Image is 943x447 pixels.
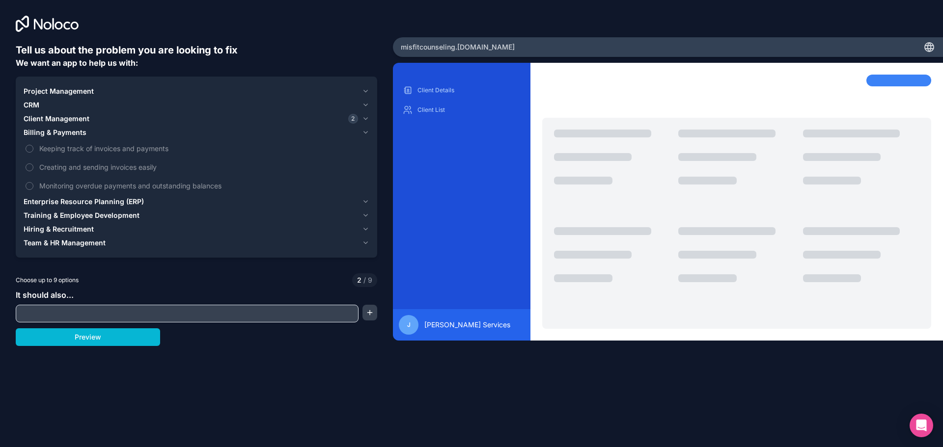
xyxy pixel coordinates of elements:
[24,84,369,98] button: Project Management
[24,197,144,207] span: Enterprise Resource Planning (ERP)
[24,236,369,250] button: Team & HR Management
[424,320,510,330] span: [PERSON_NAME] Services
[16,276,79,285] span: Choose up to 9 options
[24,195,369,209] button: Enterprise Resource Planning (ERP)
[910,414,933,437] div: Open Intercom Messenger
[39,143,367,154] span: Keeping track of invoices and payments
[26,163,33,171] button: Creating and sending invoices easily
[16,58,138,68] span: We want an app to help us with:
[24,126,369,139] button: Billing & Payments
[24,224,94,234] span: Hiring & Recruitment
[24,210,139,220] span: Training & Employee Development
[407,321,411,329] span: J
[24,114,89,124] span: Client Management
[24,112,369,126] button: Client Management2
[361,275,372,285] span: 9
[39,162,367,172] span: Creating and sending invoices easily
[401,42,515,52] span: misfitcounseling .[DOMAIN_NAME]
[16,328,160,346] button: Preview
[24,86,94,96] span: Project Management
[417,106,521,114] p: Client List
[348,114,358,124] span: 2
[24,100,39,110] span: CRM
[24,98,369,112] button: CRM
[417,86,521,94] p: Client Details
[16,290,74,300] span: It should also...
[26,145,33,153] button: Keeping track of invoices and payments
[16,43,377,57] h6: Tell us about the problem you are looking to fix
[26,182,33,190] button: Monitoring overdue payments and outstanding balances
[24,128,86,137] span: Billing & Payments
[39,181,367,191] span: Monitoring overdue payments and outstanding balances
[363,276,366,284] span: /
[24,209,369,222] button: Training & Employee Development
[357,275,361,285] span: 2
[24,222,369,236] button: Hiring & Recruitment
[24,139,369,195] div: Billing & Payments
[24,238,106,248] span: Team & HR Management
[401,82,523,301] div: scrollable content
